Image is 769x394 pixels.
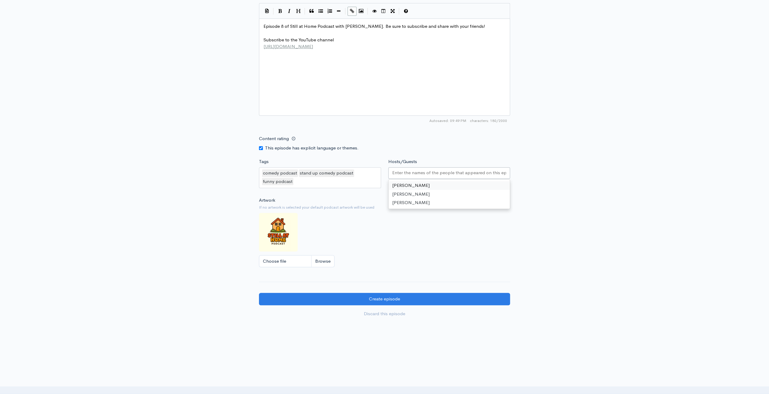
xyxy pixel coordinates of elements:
[388,7,397,16] button: Toggle Fullscreen
[259,133,289,145] label: Content rating
[392,169,506,176] input: Enter the names of the people that appeared on this episode
[259,308,510,320] a: Discard this episode
[401,7,410,16] button: Markdown Guide
[276,7,285,16] button: Bold
[294,7,303,16] button: Heading
[347,7,357,16] button: Create Link
[259,197,275,204] label: Artwork
[285,7,294,16] button: Italic
[357,7,366,16] button: Insert Image
[388,158,417,165] label: Hosts/Guests
[379,7,388,16] button: Toggle Side by Side
[273,8,274,15] i: |
[334,7,343,16] button: Insert Horizontal Line
[370,7,379,16] button: Toggle Preview
[263,23,485,29] span: Episode 8 of Still at Home Podcast with [PERSON_NAME]. Be sure to subscribe and share with your f...
[325,7,334,16] button: Numbered List
[263,43,313,49] span: [URL][DOMAIN_NAME]
[265,145,359,152] label: This episode has explicit language or themes.
[263,37,334,43] span: Subscribe to the YouTube channel
[259,293,510,305] input: Create episode
[470,118,507,123] span: 180/2000
[345,8,346,15] i: |
[307,7,316,16] button: Quote
[259,158,269,165] label: Tags
[389,181,510,190] div: [PERSON_NAME]
[259,204,510,210] small: If no artwork is selected your default podcast artwork will be used
[389,190,510,199] div: [PERSON_NAME]
[262,6,271,15] button: Insert Show Notes Template
[316,7,325,16] button: Generic List
[299,169,354,177] div: stand up comedy podcast
[262,169,298,177] div: comedy podcast
[389,198,510,207] div: [PERSON_NAME]
[429,118,466,123] span: Autosaved: 09:49 PM
[262,178,293,185] div: funny podcast
[367,8,368,15] i: |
